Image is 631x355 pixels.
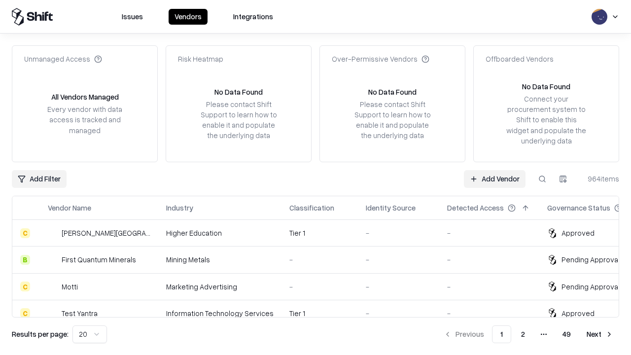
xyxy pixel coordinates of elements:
[62,228,150,238] div: [PERSON_NAME][GEOGRAPHIC_DATA]
[178,54,223,64] div: Risk Heatmap
[198,99,280,141] div: Please contact Shift Support to learn how to enable it and populate the underlying data
[438,325,619,343] nav: pagination
[447,308,531,319] div: -
[169,9,208,25] button: Vendors
[555,325,579,343] button: 49
[44,104,126,135] div: Every vendor with data access is tracked and managed
[51,92,119,102] div: All Vendors Managed
[351,99,433,141] div: Please contact Shift Support to learn how to enable it and populate the underlying data
[366,282,431,292] div: -
[513,325,533,343] button: 2
[464,170,526,188] a: Add Vendor
[447,254,531,265] div: -
[166,228,274,238] div: Higher Education
[561,282,620,292] div: Pending Approval
[368,87,417,97] div: No Data Found
[289,254,350,265] div: -
[24,54,102,64] div: Unmanaged Access
[62,254,136,265] div: First Quantum Minerals
[289,203,334,213] div: Classification
[289,228,350,238] div: Tier 1
[547,203,610,213] div: Governance Status
[166,254,274,265] div: Mining Metals
[227,9,279,25] button: Integrations
[561,308,595,319] div: Approved
[20,282,30,291] div: C
[561,254,620,265] div: Pending Approval
[447,203,504,213] div: Detected Access
[522,81,570,92] div: No Data Found
[116,9,149,25] button: Issues
[366,228,431,238] div: -
[289,308,350,319] div: Tier 1
[580,174,619,184] div: 964 items
[214,87,263,97] div: No Data Found
[48,203,91,213] div: Vendor Name
[166,203,193,213] div: Industry
[366,203,416,213] div: Identity Source
[289,282,350,292] div: -
[366,254,431,265] div: -
[12,170,67,188] button: Add Filter
[48,282,58,291] img: Motti
[12,329,69,339] p: Results per page:
[366,308,431,319] div: -
[20,228,30,238] div: C
[166,308,274,319] div: Information Technology Services
[581,325,619,343] button: Next
[505,94,587,146] div: Connect your procurement system to Shift to enable this widget and populate the underlying data
[561,228,595,238] div: Approved
[492,325,511,343] button: 1
[486,54,554,64] div: Offboarded Vendors
[447,282,531,292] div: -
[48,308,58,318] img: Test Yantra
[62,308,98,319] div: Test Yantra
[62,282,78,292] div: Motti
[48,255,58,265] img: First Quantum Minerals
[48,228,58,238] img: Reichman University
[20,255,30,265] div: B
[332,54,429,64] div: Over-Permissive Vendors
[166,282,274,292] div: Marketing Advertising
[20,308,30,318] div: C
[447,228,531,238] div: -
